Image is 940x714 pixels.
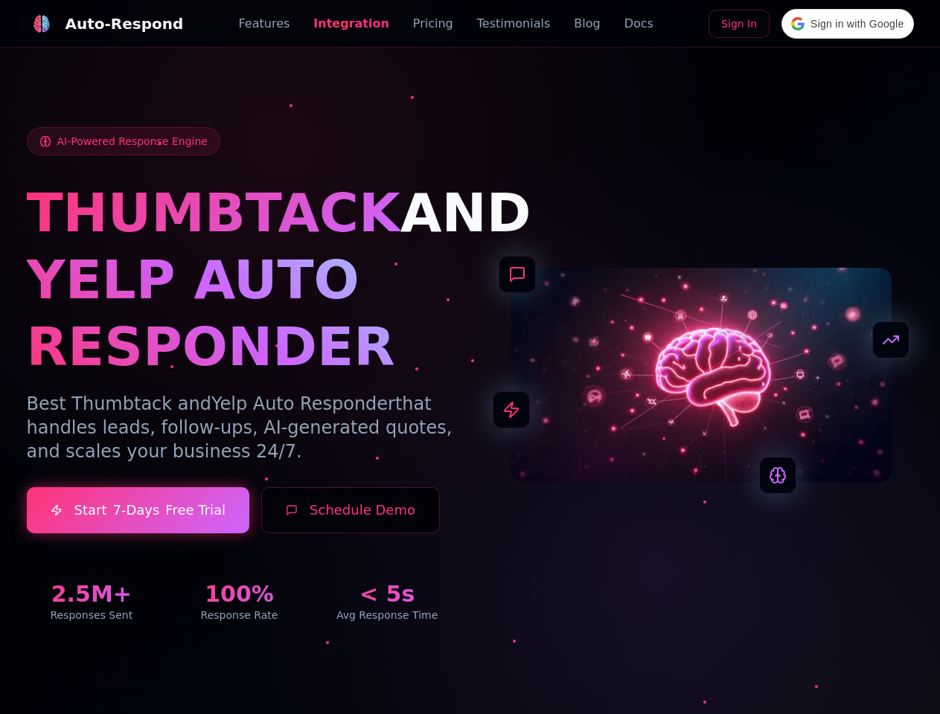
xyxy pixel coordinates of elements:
[322,608,453,623] div: Avg Response Time
[27,608,157,623] div: Responses Sent
[211,393,395,414] span: Yelp Auto Responder
[27,392,453,463] p: Best Thumbtack and that handles leads, follow-ups, AI-generated quotes, and scales your business ...
[261,487,440,533] button: Schedule Demo
[27,181,400,244] span: THUMBTACK
[27,487,250,533] a: Start7-DaysFree Trial
[27,9,184,39] a: Auto-Respond
[27,246,453,380] h1: YELP AUTO RESPONDER
[781,9,913,39] div: Sign in with Google
[65,13,184,34] div: Auto-Respond
[511,268,892,482] img: AI Neural Network Brain
[624,15,653,33] a: Docs
[574,15,600,33] a: Blog
[477,15,551,33] a: Testimonials
[174,581,304,608] div: 100%
[27,581,157,608] div: 2.5M+
[313,15,389,33] a: Integration
[112,500,159,521] span: 7-Days
[174,608,304,623] div: Response Rate
[322,581,453,608] div: < 5s
[57,134,208,149] span: AI-Powered Response Engine
[32,15,50,33] img: logo.svg
[239,15,290,33] a: Features
[413,15,453,33] a: Pricing
[709,10,770,38] a: Sign In
[810,16,904,32] span: Sign in with Google
[400,181,531,244] span: AND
